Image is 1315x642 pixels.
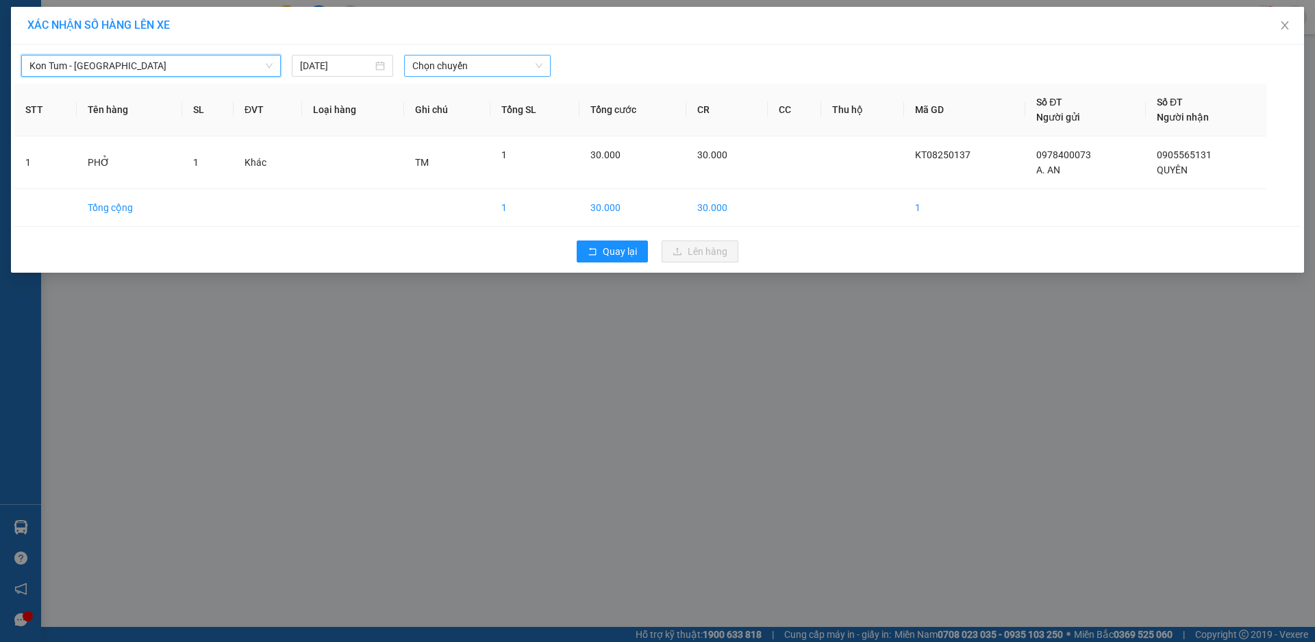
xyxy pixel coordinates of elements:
span: 0978400073 [1036,149,1091,160]
span: Quay lại [603,244,637,259]
input: 15/08/2025 [300,58,373,73]
td: 1 [904,189,1025,227]
th: Ghi chú [404,84,490,136]
th: STT [14,84,77,136]
td: Khác [234,136,302,189]
span: 30.000 [697,149,727,160]
span: Số ĐT [1036,97,1062,108]
td: 1 [14,136,77,189]
span: close [1279,20,1290,31]
th: CR [686,84,768,136]
th: Thu hộ [821,84,904,136]
span: 1 [193,157,199,168]
th: Tổng SL [490,84,579,136]
td: 30.000 [686,189,768,227]
span: XÁC NHẬN SỐ HÀNG LÊN XE [27,18,170,32]
span: TM [415,157,429,168]
td: Tổng cộng [77,189,182,227]
th: Loại hàng [302,84,404,136]
span: Kon Tum - Đà Nẵng [29,55,273,76]
span: 30.000 [590,149,621,160]
button: Close [1266,7,1304,45]
span: rollback [588,247,597,258]
th: CC [768,84,821,136]
th: ĐVT [234,84,302,136]
th: SL [182,84,234,136]
span: Số ĐT [1157,97,1183,108]
span: Chọn chuyến [412,55,542,76]
span: A. AN [1036,164,1060,175]
th: Tên hàng [77,84,182,136]
span: Người gửi [1036,112,1080,123]
span: QUYÊN [1157,164,1188,175]
span: 0905565131 [1157,149,1212,160]
button: rollbackQuay lại [577,240,648,262]
span: Người nhận [1157,112,1209,123]
th: Mã GD [904,84,1025,136]
button: uploadLên hàng [662,240,738,262]
td: 1 [490,189,579,227]
span: 1 [501,149,507,160]
th: Tổng cước [579,84,686,136]
span: KT08250137 [915,149,970,160]
td: 30.000 [579,189,686,227]
td: PHỞ [77,136,182,189]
